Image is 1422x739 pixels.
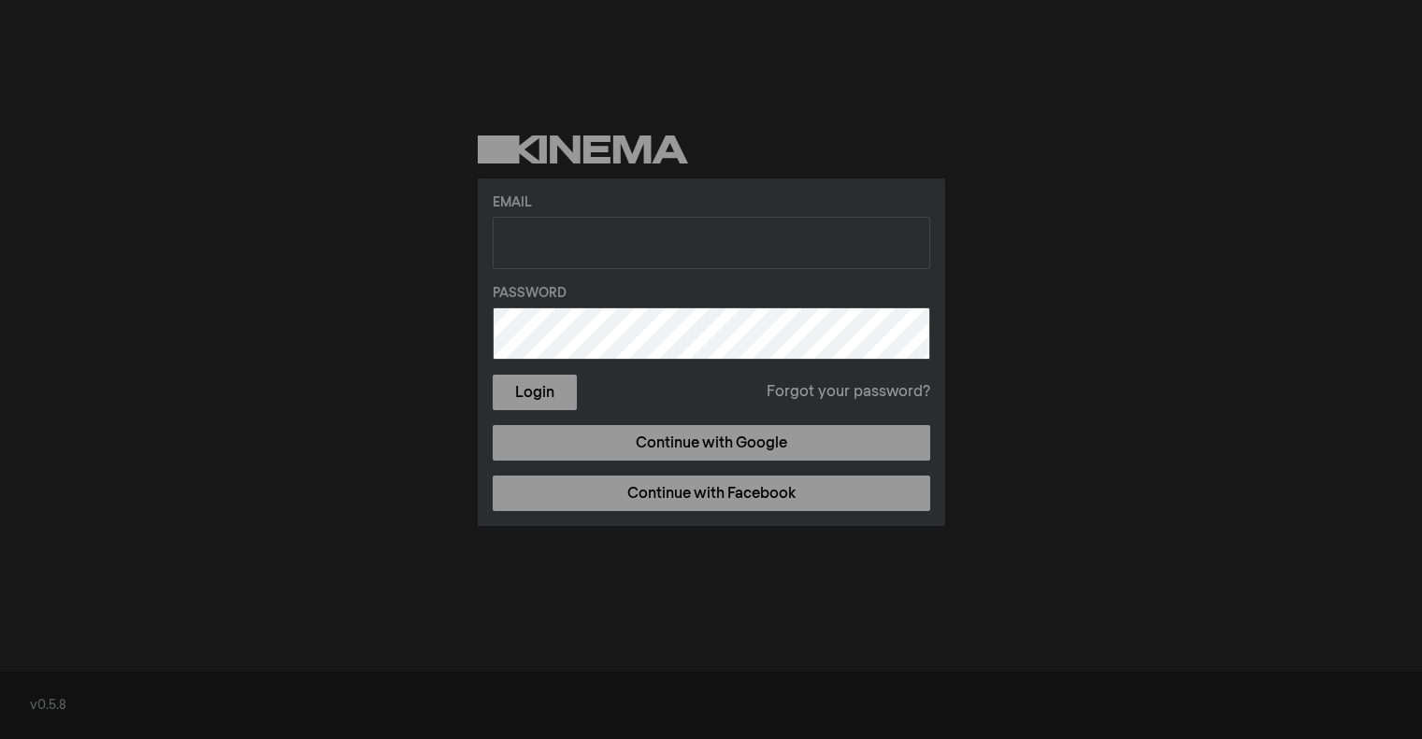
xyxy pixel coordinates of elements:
[493,284,930,304] label: Password
[493,476,930,511] a: Continue with Facebook
[767,381,930,404] a: Forgot your password?
[30,696,1392,716] div: v0.5.8
[493,375,577,410] button: Login
[493,193,930,213] label: Email
[493,425,930,461] a: Continue with Google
